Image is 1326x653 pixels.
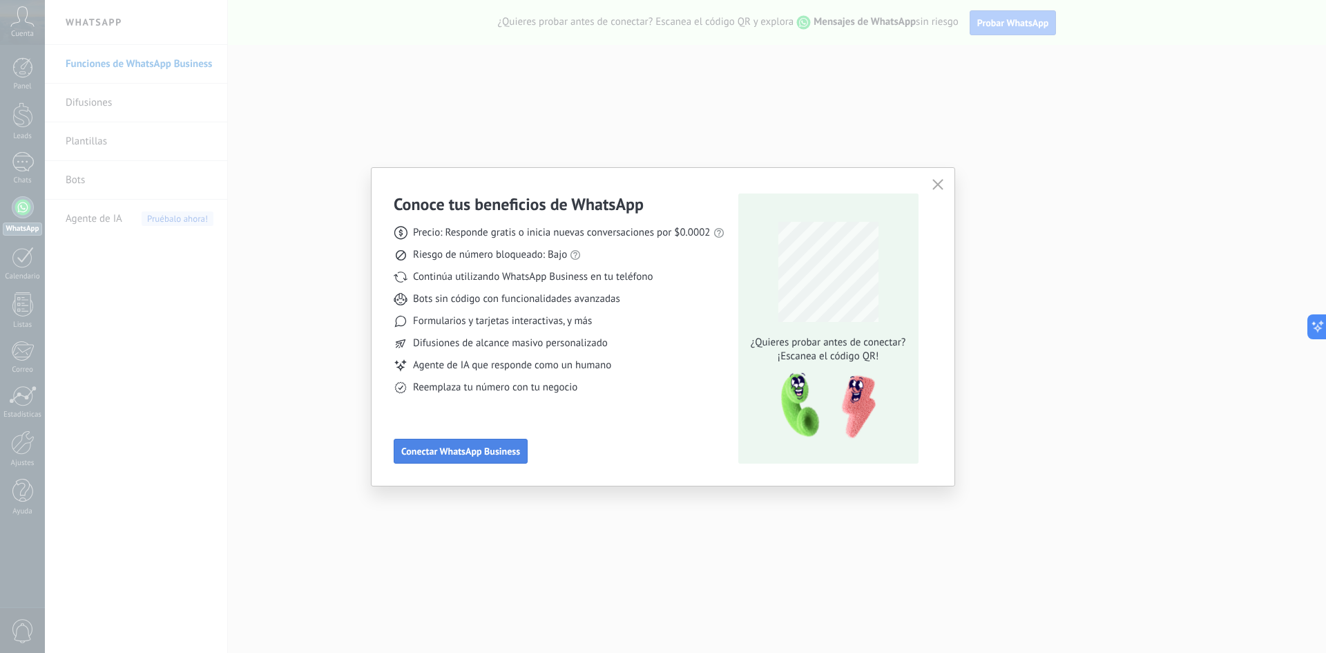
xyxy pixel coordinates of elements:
h3: Conoce tus beneficios de WhatsApp [394,193,644,215]
span: ¿Quieres probar antes de conectar? [747,336,910,350]
span: ¡Escanea el código QR! [747,350,910,363]
img: qr-pic-1x.png [769,369,878,443]
span: Precio: Responde gratis o inicia nuevas conversaciones por $0.0002 [413,226,711,240]
span: Agente de IA que responde como un humano [413,359,611,372]
span: Formularios y tarjetas interactivas, y más [413,314,592,328]
span: Conectar WhatsApp Business [401,446,520,456]
button: Conectar WhatsApp Business [394,439,528,464]
span: Bots sin código con funcionalidades avanzadas [413,292,620,306]
span: Riesgo de número bloqueado: Bajo [413,248,567,262]
span: Difusiones de alcance masivo personalizado [413,337,608,350]
span: Reemplaza tu número con tu negocio [413,381,577,395]
span: Continúa utilizando WhatsApp Business en tu teléfono [413,270,653,284]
